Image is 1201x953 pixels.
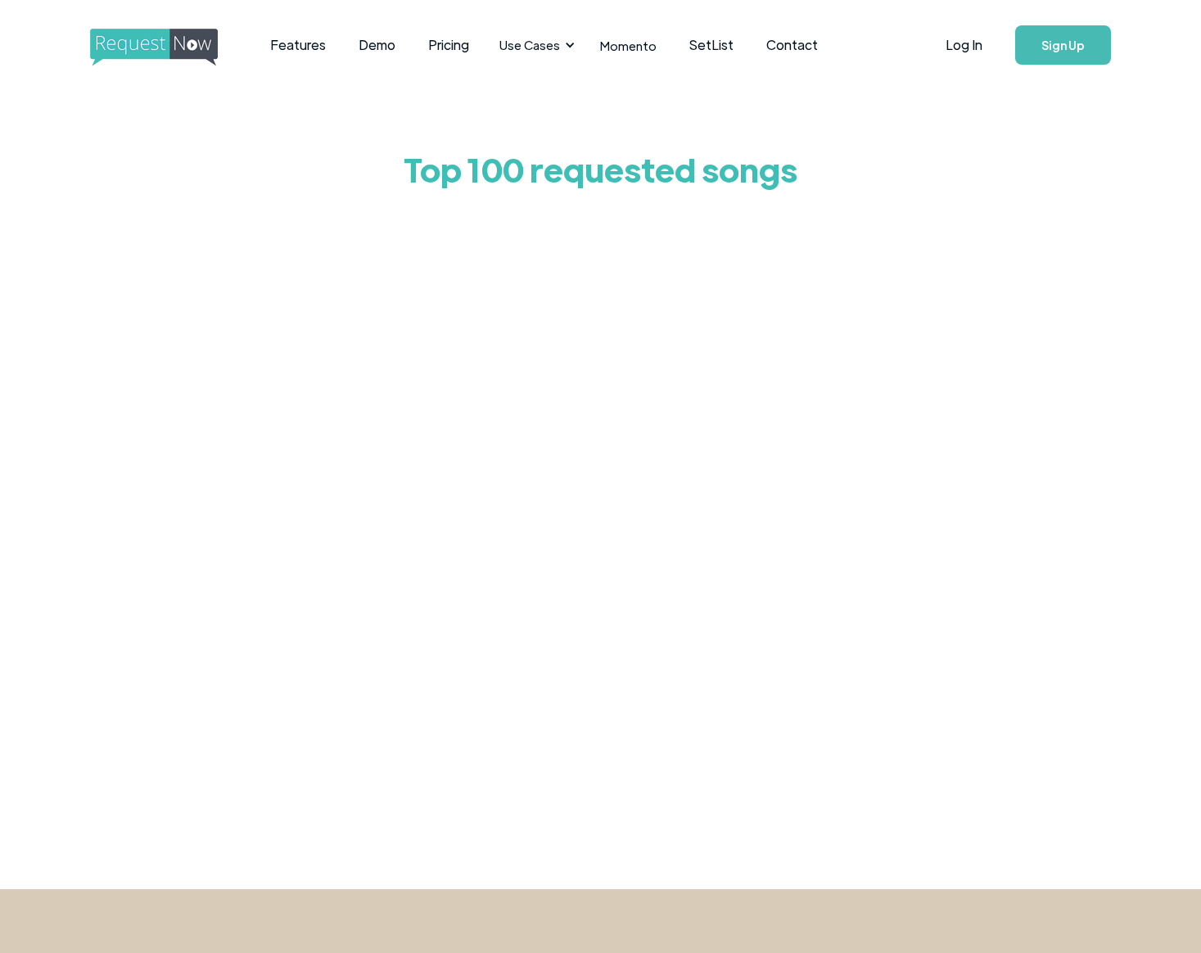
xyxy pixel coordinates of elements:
a: Momento [584,21,673,70]
a: Pricing [412,20,485,70]
a: Log In [929,16,999,74]
a: Demo [342,20,412,70]
img: requestnow logo [90,29,248,66]
a: Contact [750,20,834,70]
a: Sign Up [1015,25,1111,65]
iframe: RequestNow Top 100 Songs [314,201,887,856]
div: Use Cases [499,36,560,54]
a: SetList [673,20,750,70]
a: Features [254,20,342,70]
h1: Top 100 requested songs [216,136,986,201]
div: Use Cases [490,20,580,70]
a: home [90,29,213,61]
